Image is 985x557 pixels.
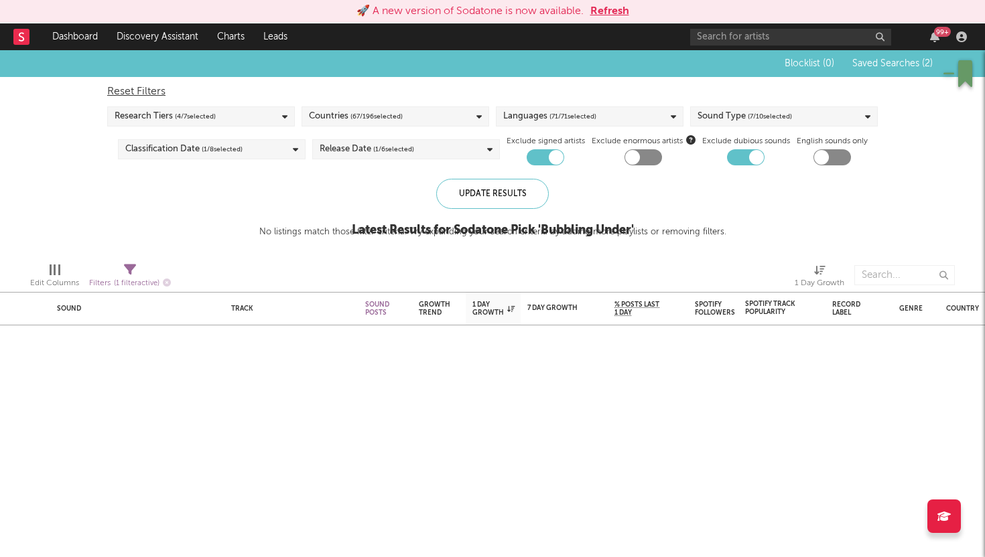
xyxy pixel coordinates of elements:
div: 7 Day Growth [527,304,581,312]
div: Sound Posts [365,301,389,317]
div: Filters [89,275,171,292]
span: % Posts Last 1 Day [614,301,661,317]
a: Dashboard [43,23,107,50]
span: ( 0 ) [823,59,834,68]
span: Saved Searches [852,59,933,68]
span: ( 71 / 71 selected) [549,108,596,125]
button: 99+ [930,31,939,42]
span: ( 1 / 6 selected) [373,141,414,157]
button: Saved Searches (2) [848,58,933,69]
div: No listings match those filter criteria. Try expanding your search criteria by adding more playli... [259,224,726,240]
span: ( 1 filter active) [114,280,159,287]
span: ( 1 / 8 selected) [202,141,243,157]
button: Filter by Genre [929,302,943,315]
div: Edit Columns [30,258,79,297]
div: Languages [503,108,596,125]
div: 1 Day Growth [795,258,844,297]
div: Genre [899,305,923,313]
a: Discovery Assistant [107,23,208,50]
div: Classification Date [125,141,243,157]
span: ( 7 / 10 selected) [748,108,792,125]
div: Record Label [832,301,866,317]
div: Spotify Followers [695,301,735,317]
div: Growth Trend [419,301,452,317]
div: Edit Columns [30,275,79,291]
input: Search... [854,265,955,285]
label: English sounds only [797,133,868,149]
div: Sound [57,305,211,313]
div: Track [231,305,345,313]
button: Filter by Record Label [872,302,886,315]
div: Filters(1 filter active) [89,258,171,297]
div: Sound Type [698,108,792,125]
span: Exclude enormous artists [592,133,696,149]
button: Exclude enormous artists [686,133,696,146]
span: ( 2 ) [922,59,933,68]
div: Latest Results for Sodatone Pick ' Bubbling Under ' [352,222,634,238]
div: Release Date [320,141,414,157]
div: 1 Day Growth [795,275,844,291]
div: 99 + [934,27,951,37]
div: Research Tiers [115,108,216,125]
div: Country [946,305,979,313]
div: Spotify Track Popularity [745,300,799,316]
span: ( 67 / 196 selected) [350,108,403,125]
div: Reset Filters [107,84,878,100]
div: Update Results [436,179,549,209]
button: Filter by 7 Day Growth [588,301,601,315]
div: Countries [309,108,403,125]
a: Charts [208,23,254,50]
div: 1 Day Growth [472,301,515,317]
button: Refresh [590,3,629,19]
span: ( 4 / 7 selected) [175,108,216,125]
label: Exclude signed artists [507,133,585,149]
input: Search for artists [690,29,891,46]
a: Leads [254,23,297,50]
div: 🚀 A new version of Sodatone is now available. [356,3,584,19]
button: Filter by Spotify Track Popularity [805,301,819,315]
span: Blocklist [785,59,834,68]
button: Filter by Sound Posts [396,302,409,315]
button: Filter by % Posts Last 1 Day [668,302,681,315]
label: Exclude dubious sounds [702,133,790,149]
